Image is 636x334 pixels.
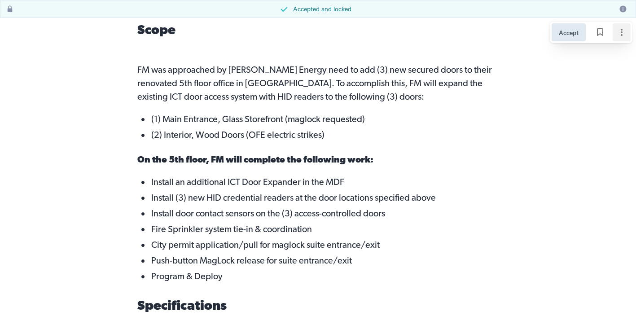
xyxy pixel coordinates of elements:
span: City permit application/pull for maglock suite entrance/exit [151,239,499,252]
p: FM was approached by [PERSON_NAME] Energy need to add (3) new secured doors to their renovated 5t... [137,64,499,113]
span: (2) Interior, Wood Doors (OFE electric strikes) [151,129,499,142]
span: Install door contact sensors on the (3) access-controlled doors [151,207,499,221]
span: Install an additional ICT Door Expander in the MDF [151,176,499,189]
span: Fire Sprinkler system tie-in & coordination [151,223,499,237]
span: Install (3) new HID credential readers at the door locations specified above [151,192,499,205]
span: On the 5th floor, FM will complete the following work: [137,156,373,165]
span: Accepted and locked [293,4,351,14]
button: Page options [613,23,631,41]
span: Program & Deploy [151,270,499,284]
span: Push-button MagLock release for suite entrance/exit [151,255,499,268]
span: (1) Main Entrance, Glass Storefront (maglock requested) [151,113,499,127]
span: Scope [137,24,175,37]
span: Specifications [137,300,227,313]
